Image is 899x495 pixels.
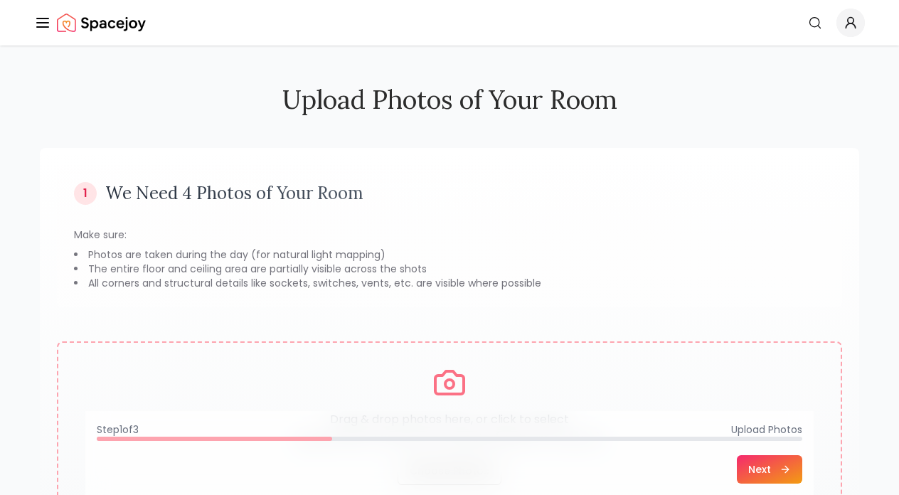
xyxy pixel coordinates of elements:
[737,455,802,484] button: Next
[105,182,363,205] h3: We Need 4 Photos of Your Room
[97,422,139,437] span: Step 1 of 3
[57,9,146,37] img: Spacejoy Logo
[40,85,859,114] h2: Upload Photos of Your Room
[57,9,146,37] a: Spacejoy
[74,262,825,276] li: The entire floor and ceiling area are partially visible across the shots
[74,247,825,262] li: Photos are taken during the day (for natural light mapping)
[74,276,825,290] li: All corners and structural details like sockets, switches, vents, etc. are visible where possible
[731,422,802,437] span: Upload Photos
[74,228,825,242] p: Make sure:
[74,182,97,205] div: 1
